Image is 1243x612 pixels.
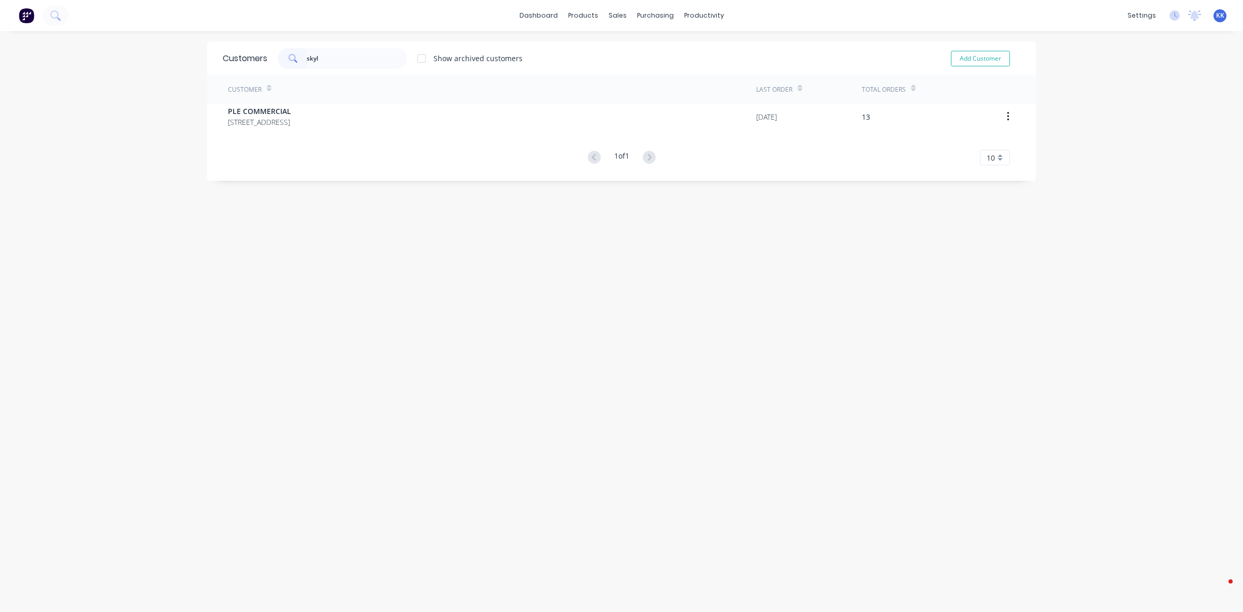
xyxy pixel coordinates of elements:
div: 13 [862,111,870,122]
div: settings [1122,8,1161,23]
div: sales [603,8,632,23]
img: Factory [19,8,34,23]
div: Total Orders [862,85,906,94]
iframe: Intercom live chat [1208,577,1233,602]
div: products [563,8,603,23]
span: [STREET_ADDRESS] [228,117,291,127]
span: PLE COMMERCIAL [228,106,291,117]
span: 10 [987,152,995,163]
a: dashboard [514,8,563,23]
input: Search customers... [307,48,408,69]
div: Show archived customers [433,53,523,64]
div: productivity [679,8,729,23]
button: Add Customer [951,51,1010,66]
div: 1 of 1 [614,150,629,165]
div: Customers [223,52,267,65]
div: Customer [228,85,262,94]
div: [DATE] [756,111,777,122]
div: purchasing [632,8,679,23]
span: KK [1216,11,1224,20]
div: Last Order [756,85,792,94]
